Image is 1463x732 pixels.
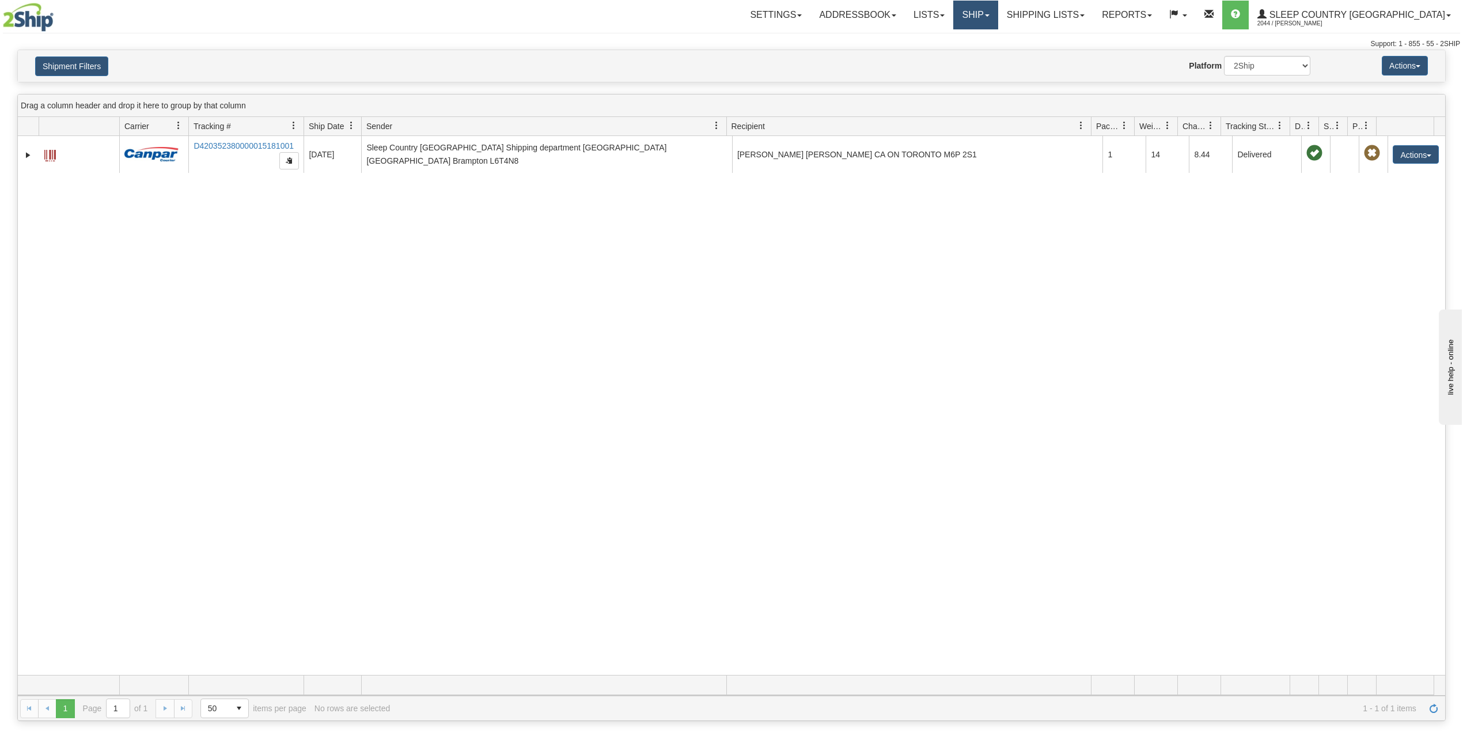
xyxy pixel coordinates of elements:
iframe: chat widget [1437,307,1462,425]
a: Shipment Issues filter column settings [1328,116,1347,135]
button: Copy to clipboard [279,152,299,169]
span: Pickup Status [1352,120,1362,132]
span: 1 - 1 of 1 items [398,704,1416,713]
a: Recipient filter column settings [1071,116,1091,135]
span: Weight [1139,120,1163,132]
a: Addressbook [810,1,905,29]
span: Pickup Not Assigned [1364,145,1380,161]
td: 8.44 [1189,136,1232,173]
span: Page sizes drop down [200,699,249,718]
span: Sleep Country [GEOGRAPHIC_DATA] [1267,10,1445,20]
a: Weight filter column settings [1158,116,1177,135]
span: Delivery Status [1295,120,1305,132]
span: Shipment Issues [1324,120,1333,132]
td: [DATE] [304,136,361,173]
a: Sender filter column settings [707,116,726,135]
a: Expand [22,149,34,161]
span: 50 [208,703,223,714]
span: select [230,699,248,718]
span: Tracking # [194,120,231,132]
div: grid grouping header [18,95,1445,117]
span: On time [1306,145,1322,161]
button: Actions [1382,56,1428,76]
span: Packages [1096,120,1120,132]
span: Page of 1 [83,699,148,718]
a: Reports [1093,1,1161,29]
span: Tracking Status [1226,120,1276,132]
button: Shipment Filters [35,56,108,76]
a: D420352380000015181001 [194,141,294,150]
a: Ship Date filter column settings [342,116,361,135]
div: Support: 1 - 855 - 55 - 2SHIP [3,39,1460,49]
a: Carrier filter column settings [169,116,188,135]
a: Label [44,145,56,163]
td: Delivered [1232,136,1301,173]
td: 1 [1102,136,1146,173]
div: live help - online [9,10,107,18]
span: Sender [366,120,392,132]
a: Pickup Status filter column settings [1356,116,1376,135]
a: Tracking # filter column settings [284,116,304,135]
td: [PERSON_NAME] [PERSON_NAME] CA ON TORONTO M6P 2S1 [732,136,1103,173]
a: Ship [953,1,998,29]
span: Ship Date [309,120,344,132]
a: Sleep Country [GEOGRAPHIC_DATA] 2044 / [PERSON_NAME] [1249,1,1460,29]
span: 2044 / [PERSON_NAME] [1257,18,1344,29]
a: Tracking Status filter column settings [1270,116,1290,135]
a: Shipping lists [998,1,1093,29]
span: Carrier [124,120,149,132]
span: items per page [200,699,306,718]
a: Delivery Status filter column settings [1299,116,1318,135]
td: 14 [1146,136,1189,173]
a: Lists [905,1,953,29]
td: Sleep Country [GEOGRAPHIC_DATA] Shipping department [GEOGRAPHIC_DATA] [GEOGRAPHIC_DATA] Brampton ... [361,136,732,173]
a: Settings [741,1,810,29]
input: Page 1 [107,699,130,718]
img: logo2044.jpg [3,3,54,32]
a: Charge filter column settings [1201,116,1221,135]
a: Packages filter column settings [1115,116,1134,135]
span: Recipient [731,120,765,132]
span: Page 1 [56,699,74,718]
img: 14 - Canpar [124,147,179,161]
label: Platform [1189,60,1222,71]
span: Charge [1182,120,1207,132]
div: No rows are selected [314,704,391,713]
a: Refresh [1424,699,1443,718]
button: Actions [1393,145,1439,164]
